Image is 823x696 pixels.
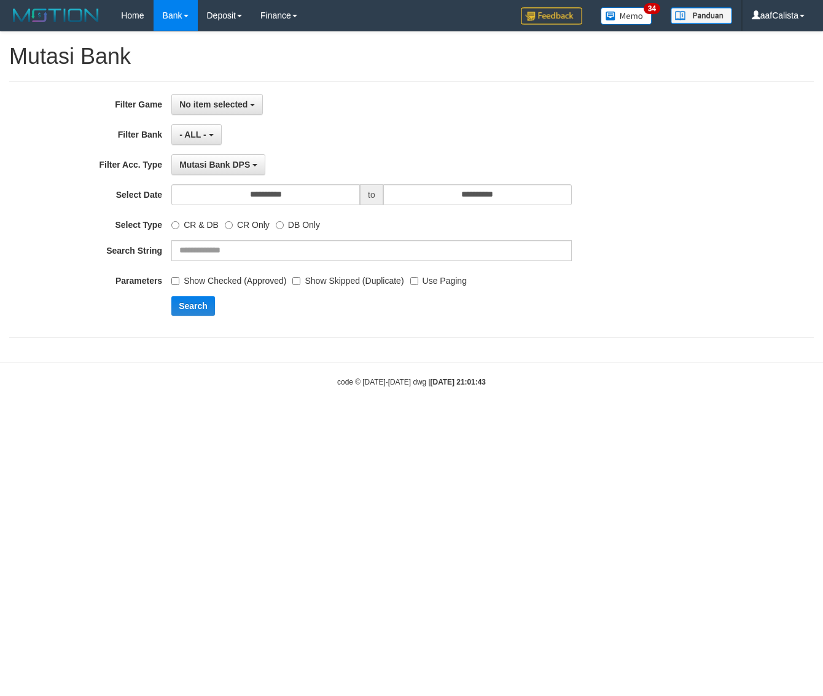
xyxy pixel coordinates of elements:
strong: [DATE] 21:01:43 [431,378,486,386]
input: Show Checked (Approved) [171,277,179,285]
img: Feedback.jpg [521,7,582,25]
input: Show Skipped (Duplicate) [292,277,300,285]
img: MOTION_logo.png [9,6,103,25]
input: CR & DB [171,221,179,229]
label: CR & DB [171,214,219,231]
span: - ALL - [179,130,206,139]
span: to [360,184,383,205]
label: Use Paging [410,270,467,287]
button: No item selected [171,94,263,115]
small: code © [DATE]-[DATE] dwg | [337,378,486,386]
span: No item selected [179,100,248,109]
input: CR Only [225,221,233,229]
input: Use Paging [410,277,418,285]
label: Show Skipped (Duplicate) [292,270,404,287]
label: Show Checked (Approved) [171,270,286,287]
button: Search [171,296,215,316]
span: 34 [644,3,660,14]
button: Mutasi Bank DPS [171,154,265,175]
img: Button%20Memo.svg [601,7,652,25]
button: - ALL - [171,124,221,145]
span: Mutasi Bank DPS [179,160,250,170]
label: DB Only [276,214,320,231]
h1: Mutasi Bank [9,44,814,69]
img: panduan.png [671,7,732,24]
label: CR Only [225,214,270,231]
input: DB Only [276,221,284,229]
